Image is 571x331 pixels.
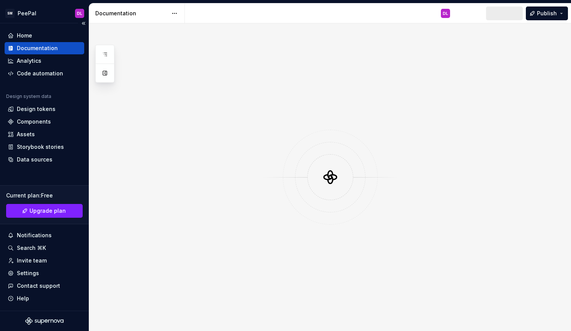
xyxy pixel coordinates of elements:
[17,118,51,126] div: Components
[17,269,39,277] div: Settings
[5,116,84,128] a: Components
[5,242,84,254] button: Search ⌘K
[78,18,89,29] button: Collapse sidebar
[17,257,47,264] div: Invite team
[5,103,84,115] a: Design tokens
[17,57,41,65] div: Analytics
[18,10,36,17] div: PeePal
[5,280,84,292] button: Contact support
[25,317,64,325] svg: Supernova Logo
[17,130,35,138] div: Assets
[17,44,58,52] div: Documentation
[537,10,557,17] span: Publish
[526,7,568,20] button: Publish
[5,292,84,305] button: Help
[17,105,55,113] div: Design tokens
[6,93,51,99] div: Design system data
[5,128,84,140] a: Assets
[2,5,87,21] button: SMPeePalDL
[29,207,66,215] span: Upgrade plan
[5,267,84,279] a: Settings
[6,204,83,218] a: Upgrade plan
[17,143,64,151] div: Storybook stories
[5,67,84,80] a: Code automation
[17,232,52,239] div: Notifications
[5,29,84,42] a: Home
[17,244,46,252] div: Search ⌘K
[5,9,15,18] div: SM
[17,282,60,290] div: Contact support
[443,10,448,16] div: DL
[5,42,84,54] a: Documentation
[6,192,83,199] div: Current plan : Free
[95,10,168,17] div: Documentation
[5,254,84,267] a: Invite team
[17,295,29,302] div: Help
[5,141,84,153] a: Storybook stories
[77,10,82,16] div: DL
[5,153,84,166] a: Data sources
[17,32,32,39] div: Home
[17,156,52,163] div: Data sources
[5,229,84,241] button: Notifications
[17,70,63,77] div: Code automation
[5,55,84,67] a: Analytics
